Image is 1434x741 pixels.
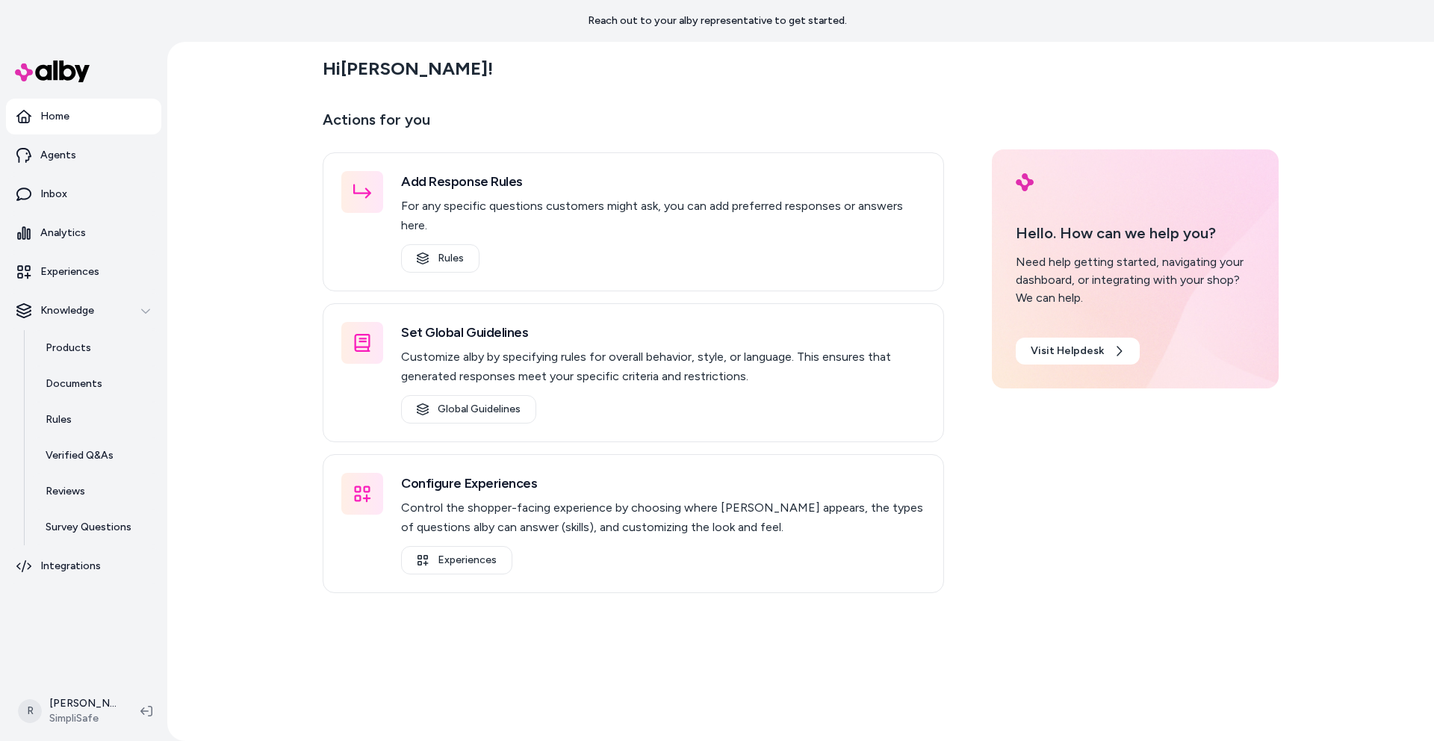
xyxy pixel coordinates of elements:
img: alby Logo [1016,173,1034,191]
a: Agents [6,137,161,173]
p: Rules [46,412,72,427]
p: Reviews [46,484,85,499]
span: R [18,699,42,723]
p: Hello. How can we help you? [1016,222,1255,244]
h3: Set Global Guidelines [401,322,925,343]
p: Customize alby by specifying rules for overall behavior, style, or language. This ensures that ge... [401,347,925,386]
h3: Add Response Rules [401,171,925,192]
button: Knowledge [6,293,161,329]
a: Global Guidelines [401,395,536,424]
span: SimpliSafe [49,711,117,726]
p: Home [40,109,69,124]
div: Need help getting started, navigating your dashboard, or integrating with your shop? We can help. [1016,253,1255,307]
p: Agents [40,148,76,163]
p: Integrations [40,559,101,574]
h3: Configure Experiences [401,473,925,494]
img: alby Logo [15,61,90,82]
p: Experiences [40,264,99,279]
p: Documents [46,376,102,391]
p: Actions for you [323,108,944,143]
a: Inbox [6,176,161,212]
a: Documents [31,366,161,402]
a: Rules [31,402,161,438]
a: Visit Helpdesk [1016,338,1140,365]
p: Control the shopper-facing experience by choosing where [PERSON_NAME] appears, the types of quest... [401,498,925,537]
a: Integrations [6,548,161,584]
a: Rules [401,244,479,273]
h2: Hi [PERSON_NAME] ! [323,58,493,80]
a: Experiences [6,254,161,290]
a: Survey Questions [31,509,161,545]
p: Verified Q&As [46,448,114,463]
a: Analytics [6,215,161,251]
a: Experiences [401,546,512,574]
p: Inbox [40,187,67,202]
p: Analytics [40,226,86,241]
button: R[PERSON_NAME]SimpliSafe [9,687,128,735]
a: Verified Q&As [31,438,161,474]
p: Survey Questions [46,520,131,535]
p: Knowledge [40,303,94,318]
a: Reviews [31,474,161,509]
p: For any specific questions customers might ask, you can add preferred responses or answers here. [401,196,925,235]
p: [PERSON_NAME] [49,696,117,711]
a: Products [31,330,161,366]
p: Products [46,341,91,356]
p: Reach out to your alby representative to get started. [588,13,847,28]
a: Home [6,99,161,134]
